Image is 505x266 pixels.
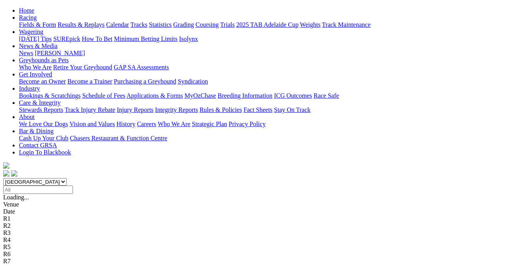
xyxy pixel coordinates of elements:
a: Careers [137,121,156,127]
a: Racing [19,14,37,21]
a: Schedule of Fees [82,92,125,99]
a: Calendar [106,21,129,28]
a: Greyhounds as Pets [19,57,69,63]
a: Syndication [178,78,208,85]
div: News & Media [19,50,502,57]
a: Stay On Track [274,106,310,113]
a: Contact GRSA [19,142,57,149]
a: Become an Owner [19,78,66,85]
a: Grading [173,21,194,28]
a: Strategic Plan [192,121,227,127]
div: Greyhounds as Pets [19,64,502,71]
a: We Love Our Dogs [19,121,68,127]
a: SUREpick [53,35,80,42]
a: Breeding Information [218,92,272,99]
div: Wagering [19,35,502,43]
a: [DATE] Tips [19,35,52,42]
a: Injury Reports [117,106,153,113]
a: Cash Up Your Club [19,135,68,141]
a: Statistics [149,21,172,28]
div: Care & Integrity [19,106,502,113]
a: Login To Blackbook [19,149,71,156]
a: Purchasing a Greyhound [114,78,176,85]
div: R7 [3,258,502,265]
a: MyOzChase [184,92,216,99]
img: logo-grsa-white.png [3,162,9,169]
a: 2025 TAB Adelaide Cup [236,21,298,28]
a: Results & Replays [58,21,104,28]
div: R5 [3,244,502,251]
span: Loading... [3,194,29,201]
div: R3 [3,229,502,236]
div: Date [3,208,502,215]
input: Select date [3,186,73,194]
a: Wagering [19,28,43,35]
a: Privacy Policy [229,121,266,127]
a: How To Bet [82,35,113,42]
a: Get Involved [19,71,52,78]
div: Bar & Dining [19,135,502,142]
img: twitter.svg [11,170,17,177]
div: About [19,121,502,128]
a: News & Media [19,43,58,49]
a: Integrity Reports [155,106,198,113]
a: Fields & Form [19,21,56,28]
a: News [19,50,33,56]
a: Trials [220,21,235,28]
a: About [19,113,35,120]
a: Who We Are [19,64,52,71]
a: Care & Integrity [19,99,61,106]
a: Home [19,7,34,14]
a: Rules & Policies [199,106,242,113]
a: Track Injury Rebate [65,106,115,113]
a: ICG Outcomes [274,92,312,99]
a: Vision and Values [69,121,115,127]
img: facebook.svg [3,170,9,177]
a: Fact Sheets [244,106,272,113]
a: Applications & Forms [127,92,183,99]
a: Industry [19,85,40,92]
a: Track Maintenance [322,21,371,28]
div: R2 [3,222,502,229]
a: Tracks [130,21,147,28]
div: Industry [19,92,502,99]
a: History [116,121,135,127]
a: Bookings & Scratchings [19,92,80,99]
div: R4 [3,236,502,244]
a: Bar & Dining [19,128,54,134]
a: Who We Are [158,121,190,127]
a: Stewards Reports [19,106,63,113]
a: Isolynx [179,35,198,42]
a: Chasers Restaurant & Function Centre [70,135,167,141]
a: Retire Your Greyhound [53,64,112,71]
a: Weights [300,21,321,28]
a: Coursing [196,21,219,28]
div: Racing [19,21,502,28]
div: Venue [3,201,502,208]
div: Get Involved [19,78,502,85]
a: [PERSON_NAME] [35,50,85,56]
div: R1 [3,215,502,222]
div: R6 [3,251,502,258]
a: Race Safe [313,92,339,99]
a: Minimum Betting Limits [114,35,177,42]
a: GAP SA Assessments [114,64,169,71]
a: Become a Trainer [67,78,112,85]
